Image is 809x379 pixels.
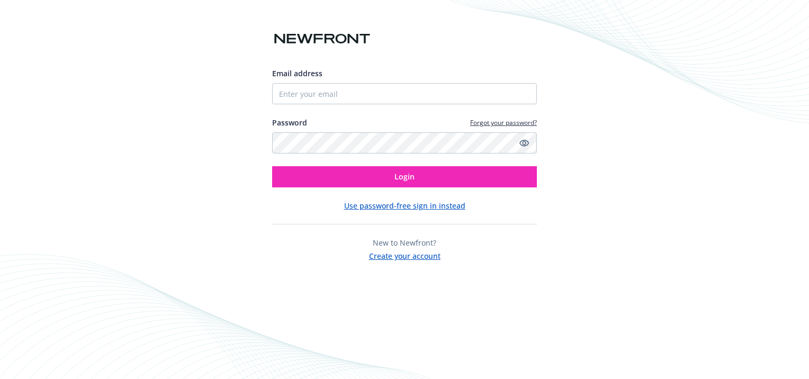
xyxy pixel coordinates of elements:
a: Forgot your password? [470,118,537,127]
span: New to Newfront? [373,238,436,248]
span: Login [394,172,415,182]
input: Enter your email [272,83,537,104]
button: Login [272,166,537,187]
span: Email address [272,68,322,78]
button: Use password-free sign in instead [344,200,465,211]
input: Enter your password [272,132,537,154]
button: Create your account [369,248,441,261]
a: Show password [518,137,531,149]
label: Password [272,117,307,128]
img: Newfront logo [272,30,372,48]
